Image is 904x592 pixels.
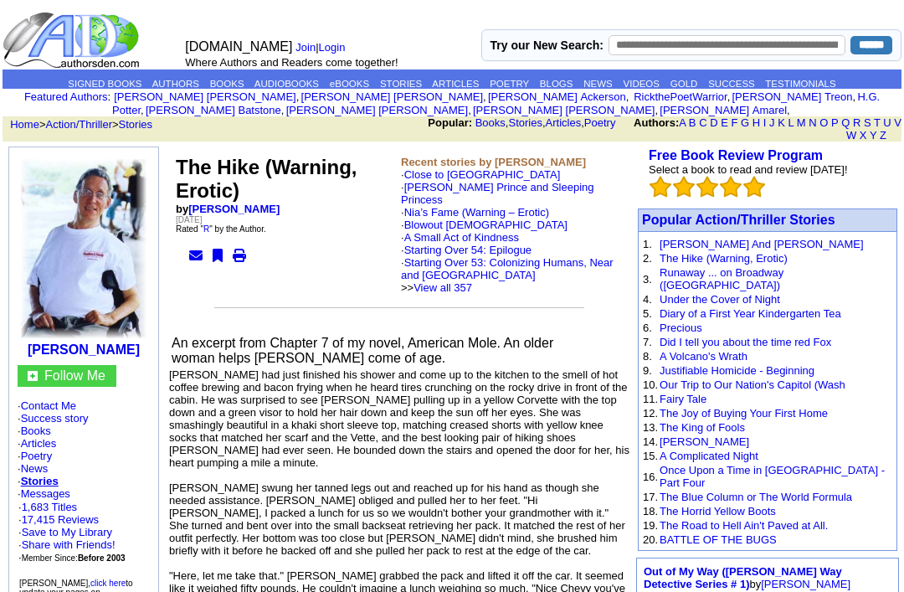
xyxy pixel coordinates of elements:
[763,116,767,129] a: I
[673,176,695,198] img: bigemptystars.png
[874,116,881,129] a: T
[643,307,652,320] font: 5.
[401,181,594,206] a: [PERSON_NAME] Prince and Sleeping Princess
[741,116,749,129] a: G
[401,181,614,294] font: ·
[114,90,295,103] a: [PERSON_NAME] [PERSON_NAME]
[846,129,856,142] a: W
[21,487,70,500] a: Messages
[765,79,835,89] a: TESTIMONIALS
[28,371,38,381] img: gc.jpg
[643,421,658,434] font: 13.
[401,156,586,168] b: Recent stories by [PERSON_NAME]
[643,378,658,391] font: 10.
[18,399,150,564] font: · · · · · · ·
[330,79,369,89] a: eBOOKS
[778,116,785,129] a: K
[660,307,841,320] a: Diary of a First Year Kindergarten Tea
[660,407,828,420] a: The Joy of Buying Your First Home
[643,238,652,250] font: 1.
[22,538,116,551] a: Share with Friends!
[660,464,885,489] a: Once Upon a Time in [GEOGRAPHIC_DATA] - Part Four
[870,129,876,142] a: Y
[203,224,209,234] a: R
[743,176,765,198] img: bigemptystars.png
[660,378,845,391] a: Our Trip to Our Nation's Capitol (Wash
[119,118,152,131] a: Stories
[649,148,823,162] a: Free Book Review Program
[401,256,614,294] font: · >>
[413,281,472,294] a: View all 357
[643,505,658,517] font: 18.
[301,90,483,103] a: [PERSON_NAME] [PERSON_NAME]
[642,213,835,227] a: Popular Action/Thriller Stories
[720,176,742,198] img: bigemptystars.png
[404,231,519,244] a: A Small Act of Kindness
[860,129,867,142] a: X
[761,578,850,590] a: [PERSON_NAME]
[708,79,755,89] a: SUCCESS
[660,104,787,116] a: [PERSON_NAME] Amarel
[185,56,398,69] font: Where Authors and Readers come together!
[643,364,652,377] font: 9.
[660,336,831,348] a: Did I tell you about the time red Fox
[488,90,626,103] a: [PERSON_NAME] Ackerson
[643,491,658,503] font: 17.
[401,168,614,294] font: ·
[649,163,848,176] font: Select a book to read and review [DATE]!
[660,393,706,405] a: Fairy Tale
[380,79,422,89] a: STORIES
[660,293,780,306] a: Under the Cover of Night
[634,116,679,129] b: Authors:
[730,93,732,102] font: i
[643,322,652,334] font: 6.
[643,471,658,483] font: 16.
[660,252,788,265] a: The Hike (Warning, Erotic)
[790,106,792,116] font: i
[660,238,863,250] a: [PERSON_NAME] And [PERSON_NAME]
[769,116,775,129] a: J
[643,450,658,462] font: 15.
[883,116,891,129] a: U
[660,450,758,462] a: A Complicated Night
[864,116,871,129] a: S
[401,244,614,294] font: ·
[21,425,51,437] a: Books
[710,116,717,129] a: D
[540,79,573,89] a: BLOGS
[144,106,146,116] font: i
[841,116,850,129] a: Q
[401,219,614,294] font: ·
[404,168,561,181] a: Close to [GEOGRAPHIC_DATA]
[44,368,105,383] a: Follow Me
[401,206,614,294] font: ·
[508,116,542,129] a: Stories
[731,116,737,129] a: F
[855,93,857,102] font: i
[188,203,280,215] a: [PERSON_NAME]
[473,104,655,116] a: [PERSON_NAME] [PERSON_NAME]
[401,256,614,281] a: Starting Over 53: Colonizing Humans, Near and [GEOGRAPHIC_DATA]
[689,116,696,129] a: B
[24,90,110,103] font: :
[21,159,146,338] img: 3918.JPG
[660,519,828,532] a: The Road to Hell Ain't Paved at All.
[176,156,357,202] font: The Hike (Warning, Erotic)
[21,399,76,412] a: Contact Me
[428,116,472,129] b: Popular:
[295,41,316,54] a: Join
[658,106,660,116] font: i
[176,215,202,224] font: [DATE]
[660,350,747,363] a: A Volcano's Wrath
[644,565,850,590] font: by
[660,491,852,503] a: The Blue Column or The World Formula
[831,116,838,129] a: P
[471,106,473,116] font: i
[172,336,553,365] font: An excerpt from Chapter 7 of my novel, American Mole. An older woman helps [PERSON_NAME] come of ...
[797,116,806,129] a: M
[696,176,718,198] img: bigemptystars.png
[22,553,126,563] font: Member Since:
[721,116,728,129] a: E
